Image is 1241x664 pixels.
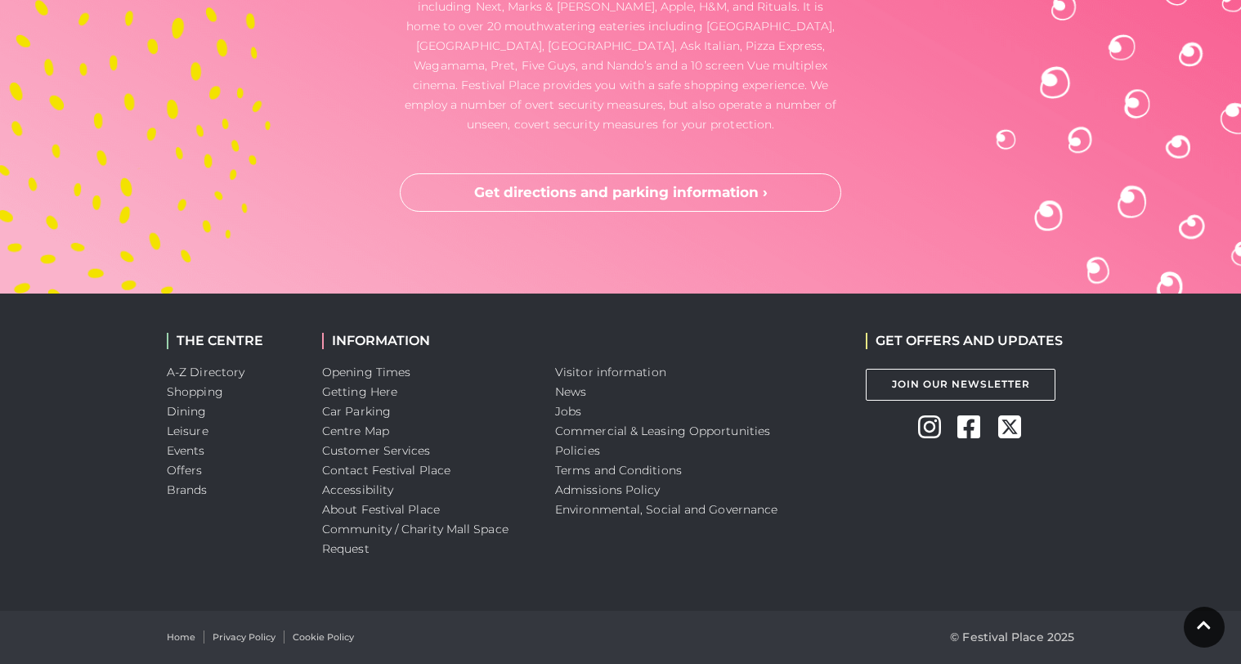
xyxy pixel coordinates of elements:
a: Get directions and parking information › [400,173,841,213]
a: Terms and Conditions [555,463,682,478]
a: Cookie Policy [293,630,354,644]
h2: THE CENTRE [167,333,298,348]
a: Shopping [167,384,223,399]
a: Getting Here [322,384,397,399]
a: Privacy Policy [213,630,276,644]
a: Offers [167,463,203,478]
a: A-Z Directory [167,365,244,379]
a: Jobs [555,404,581,419]
a: Customer Services [322,443,431,458]
a: Join Our Newsletter [866,369,1055,401]
a: Community / Charity Mall Space Request [322,522,508,556]
a: Centre Map [322,424,389,438]
a: Home [167,630,195,644]
a: Environmental, Social and Governance [555,502,777,517]
a: Visitor information [555,365,666,379]
a: Events [167,443,205,458]
a: Policies [555,443,600,458]
a: Brands [167,482,208,497]
a: Contact Festival Place [322,463,450,478]
a: Admissions Policy [555,482,661,497]
a: Leisure [167,424,208,438]
a: Commercial & Leasing Opportunities [555,424,770,438]
p: © Festival Place 2025 [950,627,1074,647]
a: Accessibility [322,482,393,497]
a: News [555,384,586,399]
h2: GET OFFERS AND UPDATES [866,333,1063,348]
a: About Festival Place [322,502,440,517]
a: Dining [167,404,207,419]
h2: INFORMATION [322,333,531,348]
a: Car Parking [322,404,391,419]
a: Opening Times [322,365,410,379]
